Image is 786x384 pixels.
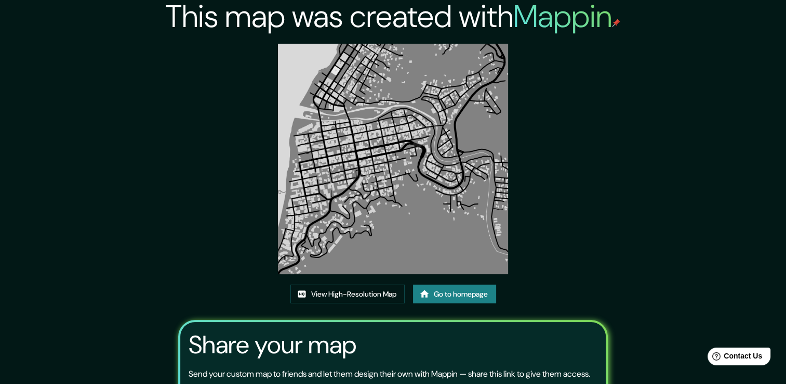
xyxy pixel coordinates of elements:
[189,330,356,360] h3: Share your map
[413,285,496,304] a: Go to homepage
[290,285,405,304] a: View High-Resolution Map
[278,44,508,274] img: created-map
[612,19,620,27] img: mappin-pin
[694,343,775,373] iframe: Help widget launcher
[189,368,590,380] p: Send your custom map to friends and let them design their own with Mappin — share this link to gi...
